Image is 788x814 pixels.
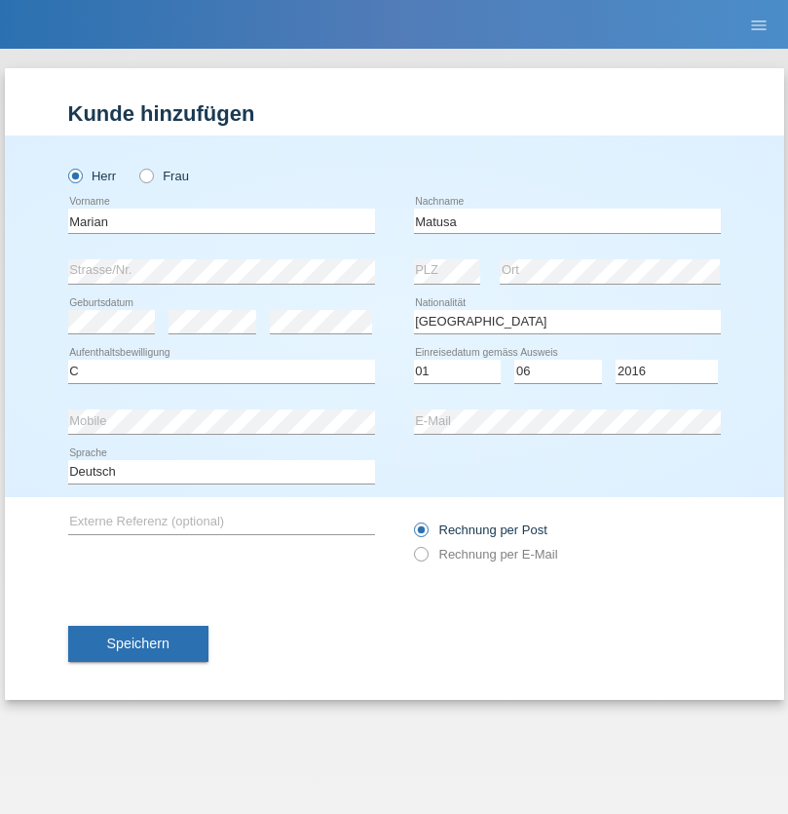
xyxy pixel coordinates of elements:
input: Rechnung per Post [414,523,427,547]
label: Rechnung per E-Mail [414,547,558,562]
label: Frau [139,169,189,183]
input: Rechnung per E-Mail [414,547,427,571]
label: Rechnung per Post [414,523,547,537]
button: Speichern [68,626,208,663]
input: Herr [68,169,81,181]
span: Speichern [107,636,169,651]
input: Frau [139,169,152,181]
label: Herr [68,169,117,183]
h1: Kunde hinzufügen [68,101,721,126]
i: menu [749,16,769,35]
a: menu [739,19,778,30]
